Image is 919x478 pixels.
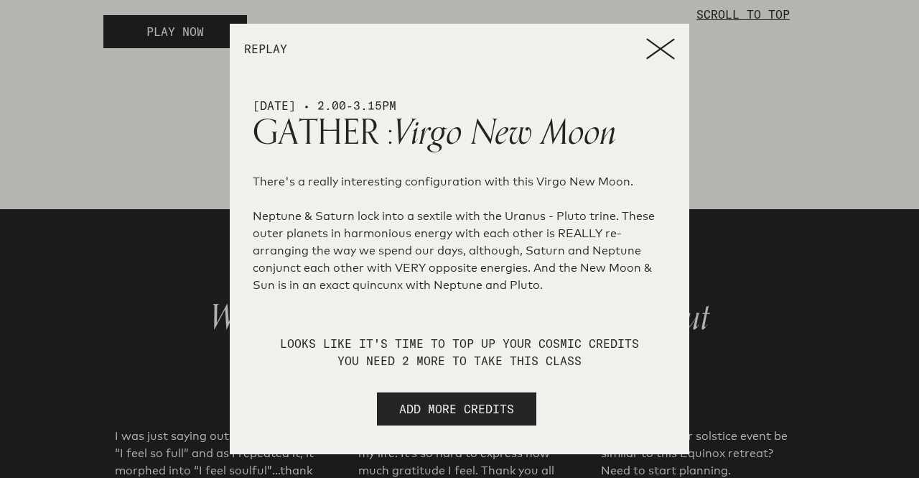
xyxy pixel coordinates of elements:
[399,400,514,418] span: ADD MORE CREDITS
[377,392,536,426] button: ADD MORE CREDITS
[253,335,666,352] p: Looks like it's time to top up your cosmic credits
[253,114,666,150] h1: GATHER :
[253,352,666,369] p: You need 2 more to take this class
[244,43,646,55] p: REPLAY
[253,173,666,190] p: There's a really interesting configuration with this Virgo New Moon.
[253,97,666,114] p: [DATE] • 2.00-3.15pm
[253,208,666,294] p: Neptune & Saturn lock into a sextile with the Uranus - Pluto trine. These outer planets in harmon...
[393,104,617,161] span: Virgo New Moon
